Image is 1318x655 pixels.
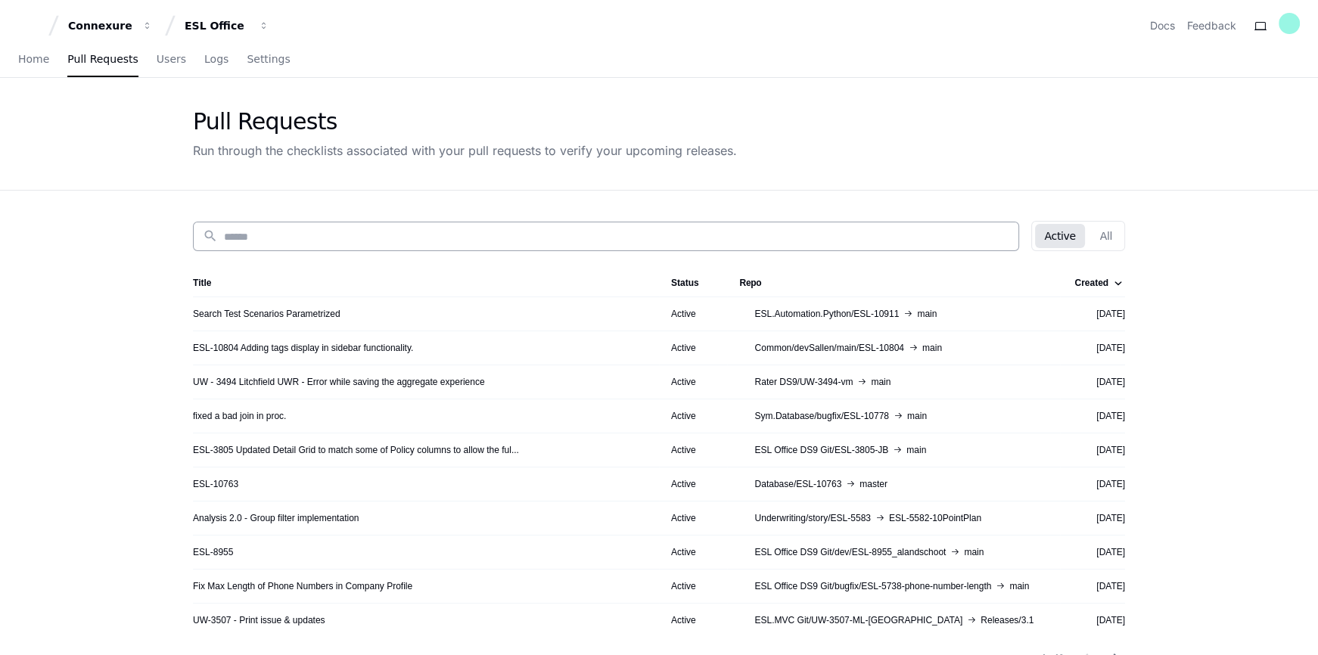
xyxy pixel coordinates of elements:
div: [DATE] [1072,478,1125,490]
div: [DATE] [1072,546,1125,558]
a: Docs [1150,18,1175,33]
div: Created [1074,277,1108,289]
span: ESL-5582-10PointPlan [889,512,981,524]
div: Connexure [68,18,133,33]
span: Database/ESL-10763 [754,478,841,490]
div: Created [1074,277,1122,289]
div: [DATE] [1072,614,1125,626]
th: Repo [727,269,1059,296]
a: ESL-10804 Adding tags display in sidebar functionality. [193,342,413,354]
mat-icon: search [203,228,218,244]
span: ESL Office DS9 Git/bugfix/ESL-5738-phone-number-length [754,580,991,592]
button: ESL Office [179,12,275,39]
div: Title [193,277,211,289]
div: [DATE] [1072,410,1125,422]
span: Settings [247,54,290,64]
div: Active [671,614,715,626]
a: Home [18,42,49,77]
span: main [907,410,927,422]
div: Pull Requests [193,108,737,135]
div: Active [671,342,715,354]
span: ESL.Automation.Python/ESL-10911 [754,308,899,320]
span: main [964,546,984,558]
span: ESL Office DS9 Git/ESL-3805-JB [754,444,888,456]
a: Settings [247,42,290,77]
a: Fix Max Length of Phone Numbers in Company Profile [193,580,412,592]
span: master [859,478,887,490]
div: [DATE] [1072,512,1125,524]
span: ESL.MVC Git/UW-3507-ML-[GEOGRAPHIC_DATA] [754,614,962,626]
div: Status [671,277,699,289]
div: [DATE] [1072,580,1125,592]
div: Active [671,580,715,592]
span: main [906,444,926,456]
span: Logs [204,54,228,64]
div: ESL Office [185,18,250,33]
div: Active [671,546,715,558]
div: [DATE] [1072,376,1125,388]
span: main [917,308,937,320]
span: Sym.Database/bugfix/ESL-10778 [754,410,888,422]
a: UW - 3494 Litchfield UWR - Error while saving the aggregate experience [193,376,485,388]
div: Active [671,478,715,490]
div: [DATE] [1072,342,1125,354]
span: Releases/3.1 [981,614,1034,626]
a: ESL-8955 [193,546,233,558]
div: Active [671,512,715,524]
a: fixed a bad join in proc. [193,410,286,422]
span: Home [18,54,49,64]
a: Analysis 2.0 - Group filter implementation [193,512,359,524]
button: Feedback [1187,18,1236,33]
span: main [871,376,891,388]
span: Users [157,54,186,64]
span: Common/devSallen/main/ESL-10804 [754,342,903,354]
span: main [922,342,942,354]
div: Title [193,277,647,289]
div: Active [671,410,715,422]
div: Active [671,308,715,320]
span: ESL Office DS9 Git/dev/ESL-8955_alandschoot [754,546,946,558]
span: main [1009,580,1029,592]
a: Logs [204,42,228,77]
button: Active [1035,224,1084,248]
a: ESL-3805 Updated Detail Grid to match some of Policy columns to allow the ful... [193,444,519,456]
div: Active [671,444,715,456]
button: Connexure [62,12,159,39]
span: Rater DS9/UW-3494-vm [754,376,853,388]
a: ESL-10763 [193,478,238,490]
span: Pull Requests [67,54,138,64]
div: Status [671,277,715,289]
button: All [1091,224,1121,248]
a: Users [157,42,186,77]
a: Search Test Scenarios Parametrized [193,308,340,320]
div: Run through the checklists associated with your pull requests to verify your upcoming releases. [193,141,737,160]
a: UW-3507 - Print issue & updates [193,614,325,626]
span: Underwriting/story/ESL-5583 [754,512,870,524]
a: Pull Requests [67,42,138,77]
div: [DATE] [1072,308,1125,320]
div: Active [671,376,715,388]
div: [DATE] [1072,444,1125,456]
